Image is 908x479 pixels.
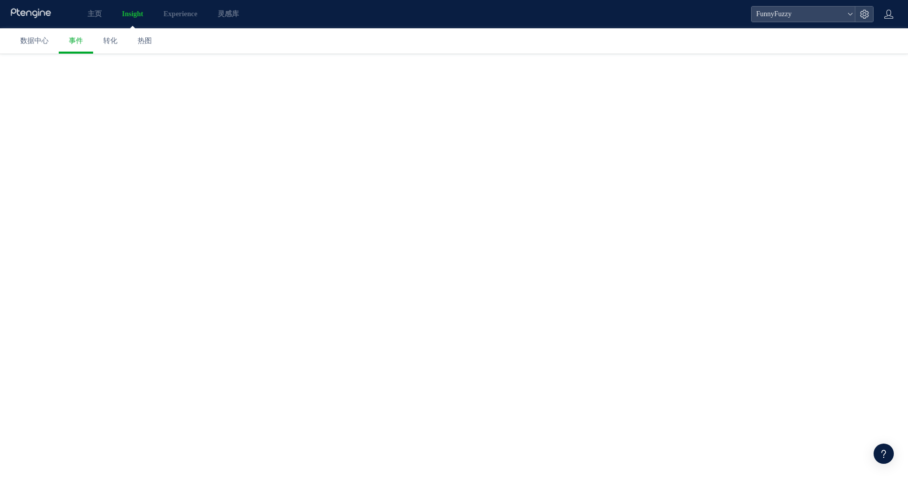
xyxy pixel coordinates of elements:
span: 数据中心 [20,36,49,46]
span: Insight [122,9,143,19]
span: 事件 [69,36,83,46]
span: 主页 [88,9,102,19]
span: 灵感库 [218,9,239,19]
span: FunnyFuzzy [753,7,843,22]
span: 转化 [103,36,117,46]
span: 热图 [138,36,152,46]
span: Experience [163,9,197,19]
